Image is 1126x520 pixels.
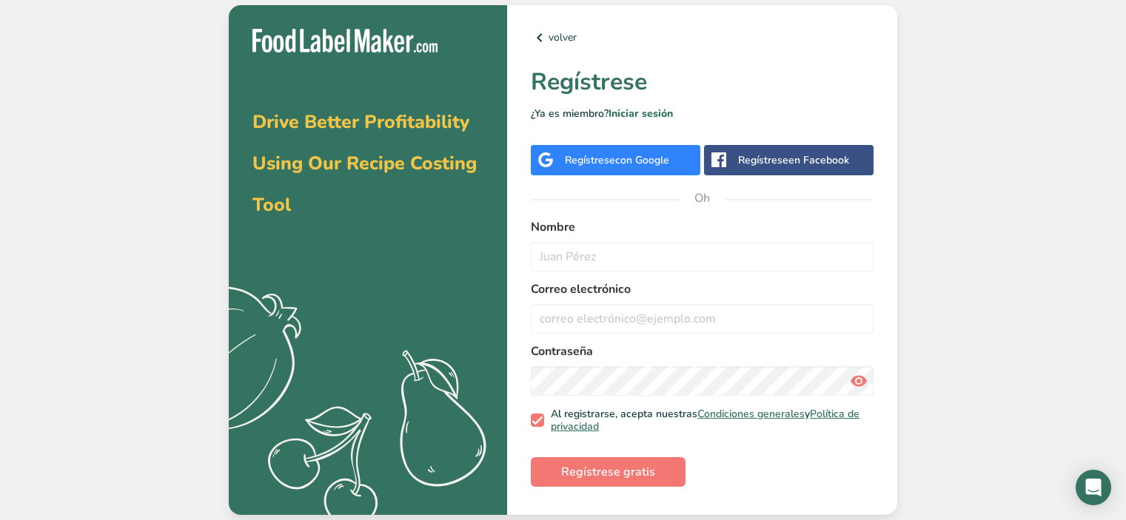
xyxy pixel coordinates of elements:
[788,153,849,167] font: en Facebook
[609,107,673,121] a: Iniciar sesión
[694,190,710,206] font: Oh
[531,242,874,271] input: Juan Pérez
[738,153,788,167] font: Regístrese
[531,281,631,297] font: Correo electrónico
[531,29,874,47] a: volver
[252,29,438,53] img: Fabricante de etiquetas para alimentos
[615,153,669,167] font: con Google
[561,464,655,480] font: Regístrese gratis
[805,407,810,421] font: y
[531,66,647,98] font: Regístrese
[551,407,697,421] font: Al registrarse, acepta nuestras
[531,343,593,359] font: Contraseña
[252,109,477,217] span: Drive Better Profitability Using Our Recipe Costing Tool
[531,219,575,235] font: Nombre
[551,407,859,434] a: Política de privacidad
[531,304,874,334] input: correo electrónico@ejemplo.com
[531,107,609,121] font: ¿Ya es miembro?
[565,153,615,167] font: Regístrese
[697,407,805,421] a: Condiciones generales
[549,30,577,44] font: volver
[1076,470,1111,505] div: Open Intercom Messenger
[531,457,686,487] button: Regístrese gratis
